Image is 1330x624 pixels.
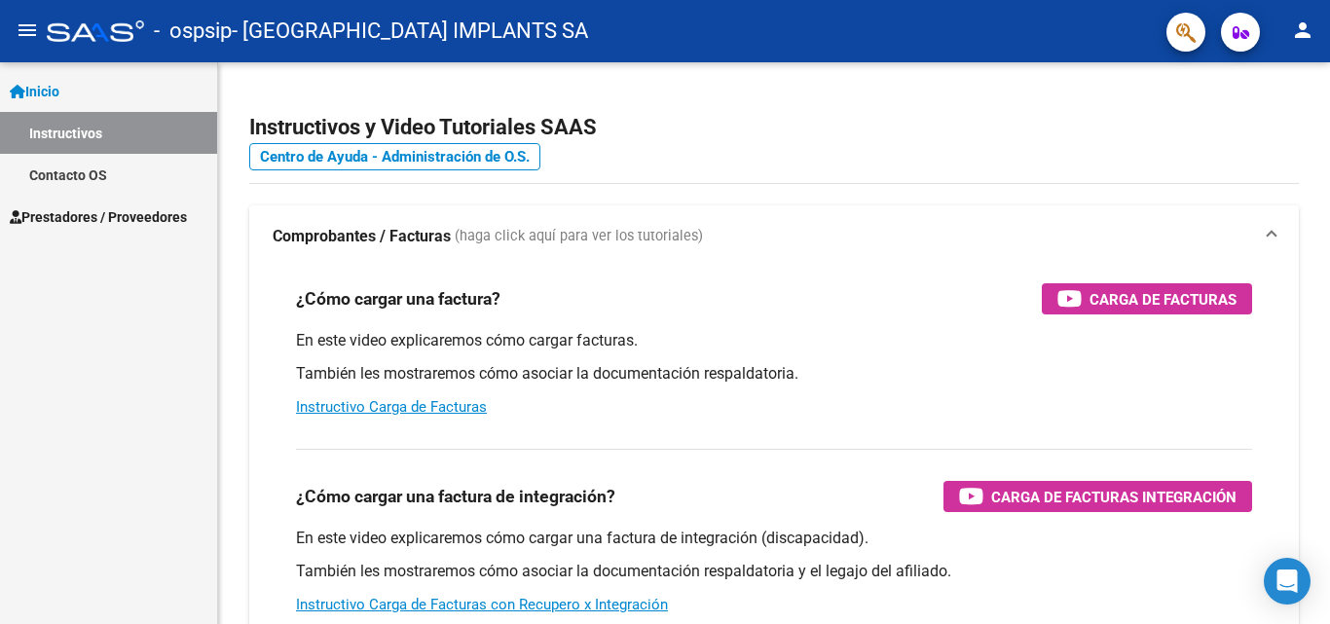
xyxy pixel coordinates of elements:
[296,285,500,312] h3: ¿Cómo cargar una factura?
[296,483,615,510] h3: ¿Cómo cargar una factura de integración?
[455,226,703,247] span: (haga click aquí para ver los tutoriales)
[1291,18,1314,42] mat-icon: person
[296,363,1252,385] p: También les mostraremos cómo asociar la documentación respaldatoria.
[16,18,39,42] mat-icon: menu
[296,596,668,613] a: Instructivo Carga de Facturas con Recupero x Integración
[273,226,451,247] strong: Comprobantes / Facturas
[1264,558,1311,605] div: Open Intercom Messenger
[943,481,1252,512] button: Carga de Facturas Integración
[296,398,487,416] a: Instructivo Carga de Facturas
[249,109,1299,146] h2: Instructivos y Video Tutoriales SAAS
[991,485,1237,509] span: Carga de Facturas Integración
[249,205,1299,268] mat-expansion-panel-header: Comprobantes / Facturas (haga click aquí para ver los tutoriales)
[249,143,540,170] a: Centro de Ayuda - Administración de O.S.
[1042,283,1252,314] button: Carga de Facturas
[154,10,232,53] span: - ospsip
[10,81,59,102] span: Inicio
[296,528,1252,549] p: En este video explicaremos cómo cargar una factura de integración (discapacidad).
[296,561,1252,582] p: También les mostraremos cómo asociar la documentación respaldatoria y el legajo del afiliado.
[296,330,1252,351] p: En este video explicaremos cómo cargar facturas.
[232,10,588,53] span: - [GEOGRAPHIC_DATA] IMPLANTS SA
[1090,287,1237,312] span: Carga de Facturas
[10,206,187,228] span: Prestadores / Proveedores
